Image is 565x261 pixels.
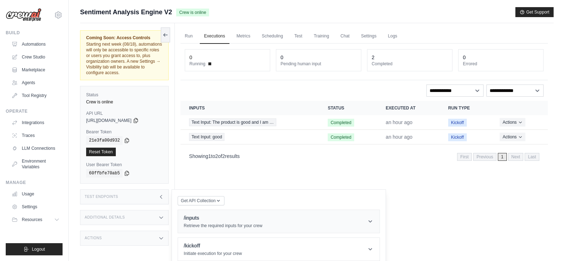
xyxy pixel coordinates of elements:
[328,119,354,127] span: Completed
[500,118,525,127] button: Actions for execution
[22,217,42,222] span: Resources
[6,180,63,185] div: Manage
[86,118,132,123] span: [URL][DOMAIN_NAME]
[85,215,125,220] h3: Additional Details
[515,7,554,17] button: Get Support
[473,153,496,161] span: Previous
[463,54,466,61] div: 0
[189,54,192,61] div: 0
[86,148,116,156] a: Reset Token
[86,136,123,145] code: 21e3fa00d932
[9,117,63,128] a: Integrations
[86,42,162,75] span: Starting next week (08/18), automations will only be accessible to specific roles or users you gr...
[86,111,163,116] label: API URL
[357,29,381,44] a: Settings
[178,196,224,205] button: Get API Collection
[222,153,225,159] span: 2
[189,118,276,126] span: Text Input: The product is good and I am …
[180,101,548,165] section: Crew executions table
[80,7,172,17] span: Sentiment Analysis Engine V2
[336,29,354,44] a: Chat
[85,236,102,240] h3: Actions
[9,130,63,141] a: Traces
[386,134,412,140] time: August 12, 2025 at 11:32 IST
[525,153,539,161] span: Last
[377,101,440,115] th: Executed at
[290,29,307,44] a: Test
[463,61,539,67] dt: Errored
[319,101,377,115] th: Status
[6,8,41,22] img: Logo
[9,188,63,200] a: Usage
[386,119,412,125] time: August 12, 2025 at 11:38 IST
[200,29,229,44] a: Executions
[6,243,63,255] button: Logout
[9,51,63,63] a: Crew Studio
[181,198,215,204] span: Get API Collection
[184,242,242,249] h1: /kickoff
[440,101,491,115] th: Run Type
[9,214,63,225] button: Resources
[86,92,163,98] label: Status
[9,64,63,76] a: Marketplace
[32,246,45,252] span: Logout
[189,61,205,67] span: Running
[9,143,63,154] a: LLM Connections
[86,129,163,135] label: Bearer Token
[9,201,63,213] a: Settings
[529,227,565,261] iframe: Chat Widget
[9,155,63,173] a: Environment Variables
[309,29,333,44] a: Training
[500,133,525,141] button: Actions for execution
[498,153,507,161] span: 1
[383,29,401,44] a: Logs
[86,35,163,41] span: Coming Soon: Access Controls
[184,251,242,256] p: Initiate execution for your crew
[257,29,287,44] a: Scheduling
[372,54,375,61] div: 2
[328,133,354,141] span: Completed
[6,30,63,36] div: Build
[184,223,262,229] p: Retrieve the required inputs for your crew
[448,133,467,141] span: Kickoff
[189,153,240,160] p: Showing to of results
[189,118,311,126] a: View execution details for Text Input
[208,153,211,159] span: 1
[9,90,63,101] a: Tool Registry
[281,54,283,61] div: 0
[180,147,548,165] nav: Pagination
[9,77,63,88] a: Agents
[457,153,539,161] nav: Pagination
[189,133,224,141] span: Text Input: good
[457,153,472,161] span: First
[184,214,262,221] h1: /inputs
[86,169,123,178] code: 60ffbfe70ab5
[86,162,163,168] label: User Bearer Token
[448,119,467,127] span: Kickoff
[232,29,255,44] a: Metrics
[180,29,197,44] a: Run
[6,108,63,114] div: Operate
[9,39,63,50] a: Automations
[372,61,448,67] dt: Completed
[176,9,209,16] span: Crew is online
[180,101,319,115] th: Inputs
[86,99,163,105] div: Crew is online
[215,153,218,159] span: 2
[281,61,357,67] dt: Pending human input
[508,153,524,161] span: Next
[189,133,311,141] a: View execution details for Text Input
[85,195,118,199] h3: Test Endpoints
